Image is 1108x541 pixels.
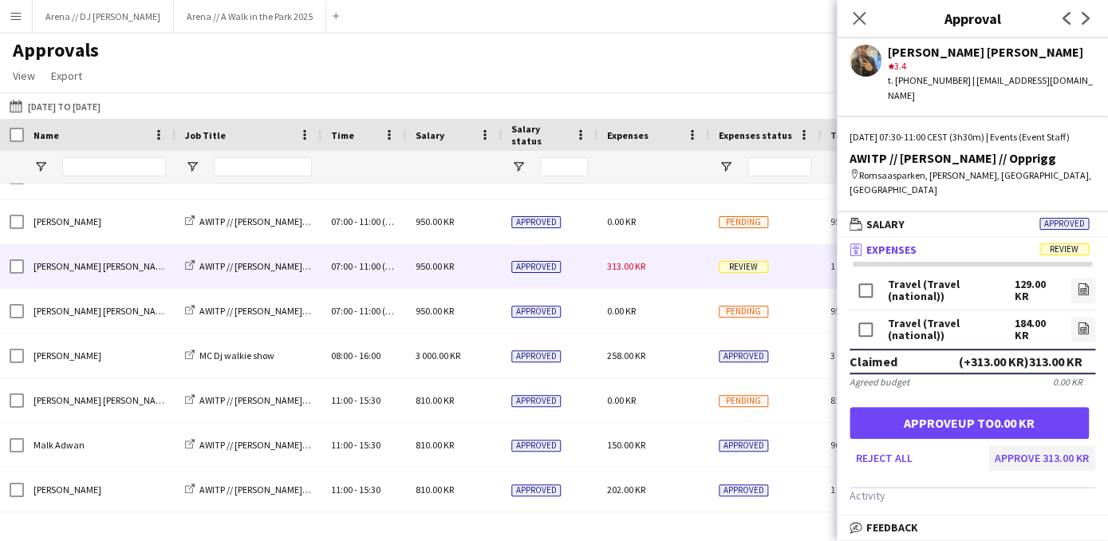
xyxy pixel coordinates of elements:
span: View [13,69,35,83]
div: [DATE] 07:30-11:00 CEST (3h30m) | Events (Event Staff) [850,130,1095,144]
button: Open Filter Menu [185,160,199,174]
div: [PERSON_NAME] [24,199,175,243]
span: 810.00 KR [830,394,869,406]
span: 3 000.00 KR [416,349,460,361]
span: 16:00 [359,349,381,361]
span: Feedback [866,520,918,535]
span: Review [719,261,768,273]
h3: Approval [837,8,1108,29]
span: - [354,484,357,496]
span: Approved [511,216,561,228]
div: 129.00 KR [1015,278,1061,302]
span: 810.00 KR [416,439,454,451]
span: (+30m) [382,305,412,317]
span: AWITP // [PERSON_NAME] // Gjennomføring [199,394,373,406]
span: 07:00 [331,260,353,272]
div: Romsaasparken, [PERSON_NAME], [GEOGRAPHIC_DATA], [GEOGRAPHIC_DATA] [850,168,1095,197]
div: Claimed [850,353,897,369]
span: MC Dj walkie show [199,349,274,361]
div: 184.00 KR [1015,318,1061,342]
span: Job Title [185,129,226,141]
div: [PERSON_NAME] [PERSON_NAME] [24,289,175,333]
span: Approved [719,440,768,452]
span: 1 012.00 KR [830,484,875,496]
div: Travel (Travel (national)) [888,278,1015,302]
a: Export [45,65,89,86]
span: Time [331,129,354,141]
input: Salary status Filter Input [540,157,588,176]
span: - [354,439,357,451]
button: [DATE] to [DATE] [6,97,104,116]
span: 950.00 KR [830,305,869,317]
span: AWITP // [PERSON_NAME] // Opprigg [199,260,344,272]
span: 11:00 [331,484,353,496]
div: [PERSON_NAME] [PERSON_NAME] [24,378,175,422]
span: 810.00 KR [416,484,454,496]
span: Approved [719,484,768,496]
span: 0.00 KR [607,305,636,317]
span: - [354,215,357,227]
span: 07:00 [331,305,353,317]
a: AWITP // [PERSON_NAME] // Opprigg [185,215,344,227]
button: Open Filter Menu [511,160,526,174]
span: Name [34,129,59,141]
span: 1 263.00 KR [830,260,875,272]
span: 15:30 [359,394,381,406]
span: Approved [719,350,768,362]
div: 3.4 [888,59,1095,73]
a: MC Dj walkie show [185,349,274,361]
button: Arena // DJ [PERSON_NAME] [33,1,174,32]
span: Approved [511,484,561,496]
span: AWITP // [PERSON_NAME] // Opprigg [199,305,344,317]
div: Malk Adwan [24,423,175,467]
a: AWITP // [PERSON_NAME] // Gjennomføring [185,484,373,496]
span: 3 258.00 KR [830,349,875,361]
span: 15:30 [359,484,381,496]
span: Approved [511,440,561,452]
a: AWITP // [PERSON_NAME] // Opprigg [185,305,344,317]
mat-expansion-panel-header: SalaryApproved [837,212,1108,236]
div: (+313.00 KR) 313.00 KR [959,353,1082,369]
span: Approved [511,350,561,362]
h3: Activity [850,488,1095,503]
span: Approved [511,261,561,273]
div: AWITP // [PERSON_NAME] // Opprigg [850,151,1095,165]
button: Reject all [850,445,919,471]
span: 11:00 [359,305,381,317]
a: AWITP // [PERSON_NAME] // Gjennomføring [185,439,373,451]
div: [PERSON_NAME] [PERSON_NAME] [24,244,175,288]
input: Expenses status Filter Input [747,157,811,176]
span: 202.00 KR [607,484,645,496]
span: Approved [511,306,561,318]
input: Name Filter Input [62,157,166,176]
span: 950.00 KR [416,305,454,317]
span: Approved [1039,218,1089,230]
span: Salary status [511,123,569,147]
span: - [354,349,357,361]
span: 950.00 KR [416,260,454,272]
span: 11:00 [331,394,353,406]
button: Open Filter Menu [719,160,733,174]
input: Job Title Filter Input [214,157,312,176]
span: AWITP // [PERSON_NAME] // Gjennomføring [199,484,373,496]
span: 960.00 KR [830,439,869,451]
span: Total [830,129,855,141]
mat-expansion-panel-header: Feedback [837,515,1108,539]
span: 258.00 KR [607,349,645,361]
span: 810.00 KR [416,394,454,406]
span: (+30m) [382,215,412,227]
button: Open Filter Menu [34,160,48,174]
span: 950.00 KR [416,215,454,227]
span: 11:00 [359,215,381,227]
span: 150.00 KR [607,439,645,451]
span: 950.00 KR [830,215,869,227]
div: Travel (Travel (national)) [888,318,1015,342]
div: [PERSON_NAME] [PERSON_NAME] [888,45,1095,59]
span: 15:30 [359,439,381,451]
a: AWITP // [PERSON_NAME] // Opprigg [185,260,344,272]
span: Export [51,69,82,83]
span: AWITP // [PERSON_NAME] // Gjennomføring [199,439,373,451]
span: Salary [866,217,905,231]
span: 11:00 [331,439,353,451]
button: Approve 313.00 KR [988,445,1095,471]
